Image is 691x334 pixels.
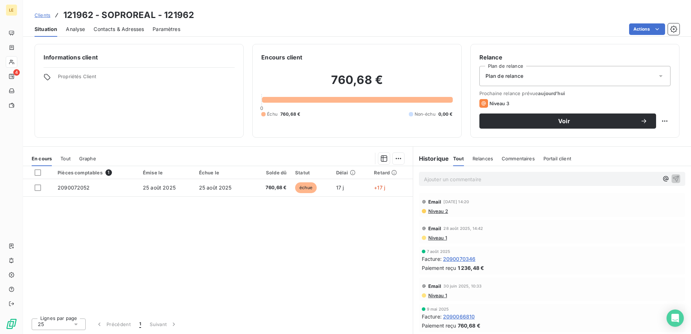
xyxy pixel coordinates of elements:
h6: Encours client [261,53,302,62]
span: Clients [35,12,50,18]
span: Niveau 1 [428,235,447,241]
span: Tout [453,156,464,161]
span: 2090070346 [443,255,476,263]
button: 1 [135,317,145,332]
span: [DATE] 14:20 [443,200,469,204]
a: Clients [35,12,50,19]
span: Graphe [79,156,96,161]
span: Niveau 3 [489,101,509,106]
span: Facture : [422,255,442,263]
span: Non-échu [415,111,435,117]
span: Portail client [543,156,571,161]
span: 760,68 € [280,111,300,117]
span: 28 août 2025, 14:42 [443,226,483,231]
div: Délai [336,170,366,175]
span: Contacts & Adresses [94,26,144,33]
span: 760,68 € [255,184,287,191]
span: 0 [260,105,263,111]
span: Échu [267,111,277,117]
span: 9 mai 2025 [427,307,449,311]
span: Email [428,226,442,231]
h6: Relance [479,53,670,62]
div: Solde dû [255,170,287,175]
div: Open Intercom Messenger [667,309,684,327]
span: 1 [139,321,141,328]
button: Suivant [145,317,182,332]
h3: 121962 - SOPROREAL - 121962 [63,9,194,22]
span: Paiement reçu [422,264,456,272]
span: Relances [473,156,493,161]
h6: Informations client [44,53,235,62]
div: Statut [295,170,328,175]
h2: 760,68 € [261,73,452,94]
span: 25 août 2025 [199,184,232,191]
span: 30 juin 2025, 10:33 [443,284,482,288]
span: 17 j [336,184,344,191]
span: échue [295,182,317,193]
img: Logo LeanPay [6,318,17,330]
span: 2090072052 [58,184,90,191]
span: aujourd’hui [538,90,565,96]
span: Email [428,199,442,205]
div: Retard [374,170,408,175]
span: Analyse [66,26,85,33]
span: Niveau 1 [428,293,447,298]
span: 25 [38,321,44,328]
span: 25 août 2025 [143,184,176,191]
span: En cours [32,156,52,161]
span: Niveau 2 [428,208,448,214]
span: Paramètres [153,26,180,33]
span: Paiement reçu [422,322,456,329]
span: Commentaires [502,156,535,161]
span: Facture : [422,313,442,320]
button: Actions [629,23,665,35]
span: 2090066810 [443,313,475,320]
span: Email [428,283,442,289]
span: Propriétés Client [58,74,235,84]
button: Voir [479,113,656,129]
span: 1 236,48 € [458,264,484,272]
button: Précédent [91,317,135,332]
span: Plan de relance [485,72,523,80]
span: Situation [35,26,57,33]
div: Échue le [199,170,247,175]
span: 1 [105,169,112,176]
div: LE [6,4,17,16]
span: Voir [488,118,640,124]
span: Prochaine relance prévue [479,90,670,96]
span: 7 août 2025 [427,249,451,254]
span: 0,00 € [438,111,453,117]
span: 4 [13,69,20,76]
div: Émise le [143,170,190,175]
span: 760,68 € [458,322,480,329]
span: Tout [60,156,71,161]
div: Pièces comptables [58,169,134,176]
span: +17 j [374,184,385,191]
h6: Historique [413,154,449,163]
